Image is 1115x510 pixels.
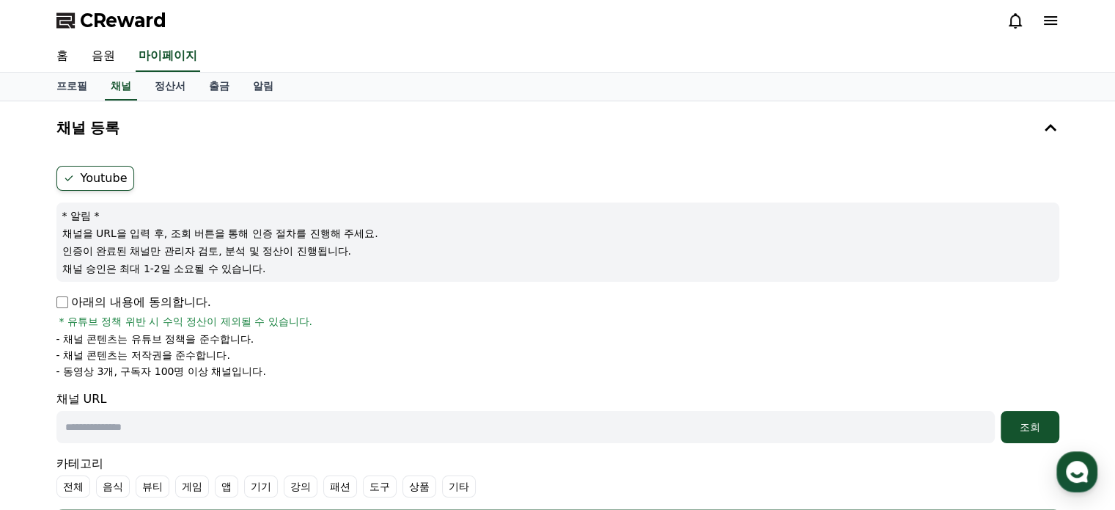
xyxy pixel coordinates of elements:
[56,332,254,346] p: - 채널 콘텐츠는 유튜브 정책을 준수합니다.
[284,476,317,498] label: 강의
[56,364,266,379] p: - 동영상 3개, 구독자 100명 이상 채널입니다.
[134,411,152,423] span: 대화
[197,73,241,101] a: 출금
[56,294,211,311] p: 아래의 내용에 동의합니다.
[136,476,169,498] label: 뷰티
[56,348,230,363] p: - 채널 콘텐츠는 저작권을 준수합니다.
[143,73,197,101] a: 정산서
[175,476,209,498] label: 게임
[80,9,166,32] span: CReward
[62,226,1053,241] p: 채널을 URL을 입력 후, 조회 버튼을 통해 인증 절차를 진행해 주세요.
[402,476,436,498] label: 상품
[62,244,1053,258] p: 인증이 완료된 채널만 관리자 검토, 분석 및 정산이 진행됩니다.
[56,120,120,136] h4: 채널 등록
[45,73,99,101] a: 프로필
[442,476,476,498] label: 기타
[56,455,1059,498] div: 카테고리
[97,388,189,425] a: 대화
[80,41,127,72] a: 음원
[56,166,134,191] label: Youtube
[105,73,137,101] a: 채널
[96,476,130,498] label: 음식
[51,107,1065,148] button: 채널 등록
[189,388,281,425] a: 설정
[227,410,244,422] span: 설정
[1007,420,1053,434] div: 조회
[4,388,97,425] a: 홈
[46,410,55,422] span: 홈
[241,73,285,101] a: 알림
[136,41,200,72] a: 마이페이지
[56,9,166,32] a: CReward
[45,41,80,72] a: 홈
[244,476,278,498] label: 기기
[56,390,1059,443] div: 채널 URL
[215,476,238,498] label: 앱
[62,261,1053,276] p: 채널 승인은 최대 1-2일 소요될 수 있습니다.
[323,476,357,498] label: 패션
[59,314,313,329] span: * 유튜브 정책 위반 시 수익 정산이 제외될 수 있습니다.
[56,476,90,498] label: 전체
[363,476,397,498] label: 도구
[1001,411,1059,443] button: 조회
